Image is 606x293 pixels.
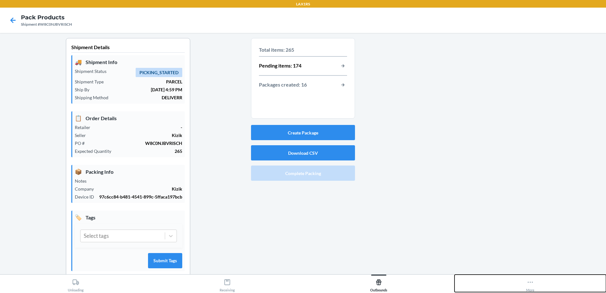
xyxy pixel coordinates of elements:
[75,114,82,122] span: 📋
[75,140,90,146] p: PO #
[116,148,182,154] p: 265
[259,46,347,54] p: Total items: 265
[75,78,109,85] p: Shipment Type
[75,148,116,154] p: Expected Quantity
[75,114,182,122] p: Order Details
[99,193,182,200] p: 97c6cc84-b481-4541-899c-5ffaca197bcb
[526,276,534,292] div: More
[21,13,72,22] h4: Pack Products
[251,125,355,140] button: Create Package
[370,276,387,292] div: Outbounds
[75,94,113,101] p: Shipping Method
[454,275,606,292] button: More
[75,186,99,192] p: Company
[296,1,310,7] p: LAX1RS
[75,58,82,66] span: 🚚
[75,213,182,222] p: Tags
[251,166,355,181] button: Complete Packing
[339,81,347,89] button: button-view-packages-created
[75,178,92,184] p: Notes
[148,253,182,268] button: Submit Tags
[84,232,109,240] div: Select tags
[259,62,301,70] p: Pending items: 174
[109,78,182,85] p: PARCEL
[94,86,182,93] p: [DATE] 4:59 PM
[75,86,94,93] p: Ship By
[75,132,91,139] p: Seller
[339,62,347,70] button: button-view-pending-items
[251,145,355,160] button: Download CSV
[91,132,182,139] p: Kizik
[21,22,72,27] div: Shipment #W8C0NJBVRISCH
[303,275,454,292] button: Outbounds
[75,213,82,222] span: 🏷️
[136,68,182,77] span: PICKING_STARTED
[151,275,303,292] button: Receiving
[75,58,182,66] p: Shipment Info
[71,43,185,53] p: Shipment Details
[220,276,235,292] div: Receiving
[113,94,182,101] p: DELIVERR
[75,124,95,131] p: Retailer
[90,140,182,146] p: W8C0NJBVRISCH
[75,167,82,176] span: 📦
[99,186,182,192] p: Kizik
[259,81,307,89] p: Packages created: 16
[75,68,112,75] p: Shipment Status
[68,276,84,292] div: Unloading
[75,193,99,200] p: Device ID
[95,124,182,131] p: -
[75,167,182,176] p: Packing Info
